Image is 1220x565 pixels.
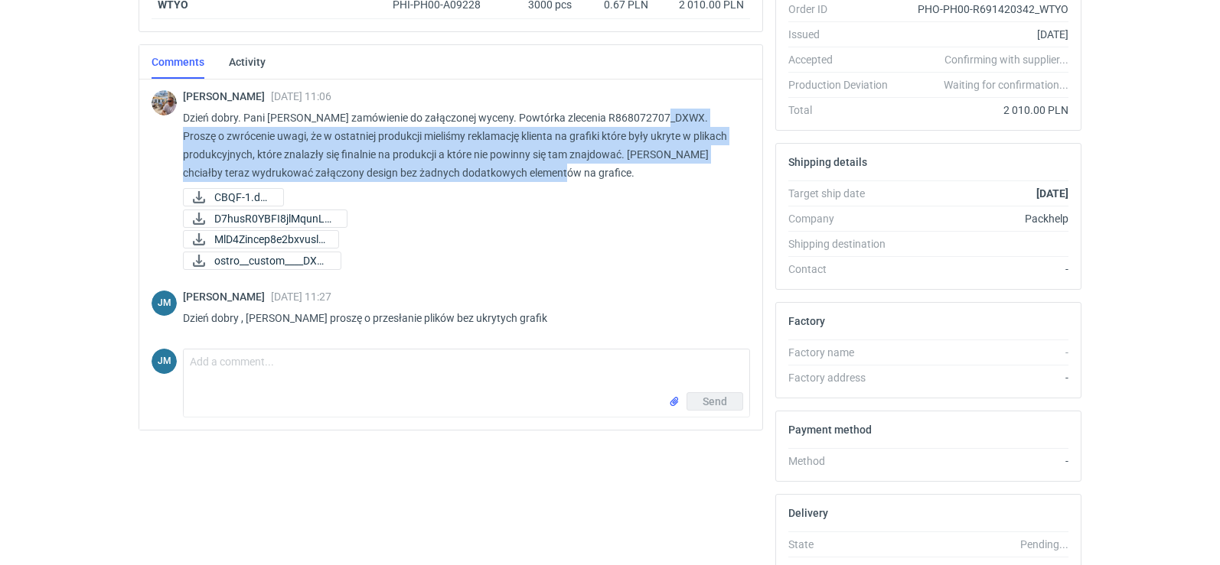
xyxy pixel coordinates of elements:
div: D7husR0YBFI8jlMqunLKiMiLzp9zL12L8zbyJAdT.png [183,209,336,228]
a: Comments [152,45,204,79]
div: - [900,370,1068,385]
span: [PERSON_NAME] [183,291,271,303]
span: [PERSON_NAME] [183,90,271,102]
div: - [900,345,1068,360]
span: MlD4Zincep8e2bxvuslv... [214,231,326,248]
figcaption: JM [152,349,177,374]
p: Dzień dobry. Pani [PERSON_NAME] zamówienie do załączonej wyceny. Powtórka zlecenia R868072707_DXW... [183,109,738,182]
div: Contact [788,261,900,277]
div: State [788,537,900,552]
h2: Payment method [788,424,872,436]
div: MlD4Zincep8e2bxvuslvdYX1LBDuWsxoGnomqzQS.png [183,230,336,248]
em: Confirming with supplier... [944,54,1068,66]
div: Shipping destination [788,236,900,252]
em: Pending... [1020,538,1068,550]
div: Joanna Myślak [152,291,177,316]
div: Factory name [788,345,900,360]
a: D7husR0YBFI8jlMqunLK... [183,209,347,228]
div: 2 010.00 PLN [900,102,1068,118]
div: [DATE] [900,27,1068,42]
p: Dzień dobry , [PERSON_NAME] proszę o przesłanie plików bez ukrytych grafik [183,309,738,327]
figcaption: JM [152,291,177,316]
h2: Shipping details [788,156,867,168]
span: [DATE] 11:27 [271,291,331,303]
img: Michał Palasek [152,90,177,115]
h2: Delivery [788,507,828,519]
a: MlD4Zincep8e2bxvuslv... [183,230,339,248]
div: PHO-PH00-R691420342_WTYO [900,2,1068,17]
div: Accepted [788,52,900,67]
div: Company [788,211,900,226]
a: Activity [229,45,266,79]
div: - [900,261,1068,277]
span: D7husR0YBFI8jlMqunLK... [214,210,334,227]
strong: [DATE] [1036,187,1068,200]
div: Joanna Myślak [152,349,177,374]
div: Method [788,453,900,469]
div: Packhelp [900,211,1068,226]
h2: Factory [788,315,825,327]
span: ostro__custom____DXW... [214,252,328,269]
div: Issued [788,27,900,42]
div: Production Deviation [788,77,900,93]
div: - [900,453,1068,469]
span: Send [703,396,727,407]
span: CBQF-1.docx [214,189,271,206]
div: Target ship date [788,186,900,201]
div: Factory address [788,370,900,385]
span: [DATE] 11:06 [271,90,331,102]
a: CBQF-1.docx [183,188,284,206]
button: Send [687,392,743,411]
div: Total [788,102,900,118]
div: Order ID [788,2,900,17]
em: Waiting for confirmation... [944,77,1068,93]
a: ostro__custom____DXW... [183,252,341,270]
div: ostro__custom____DXWX__d0__oR868072707.pdf [183,252,336,270]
